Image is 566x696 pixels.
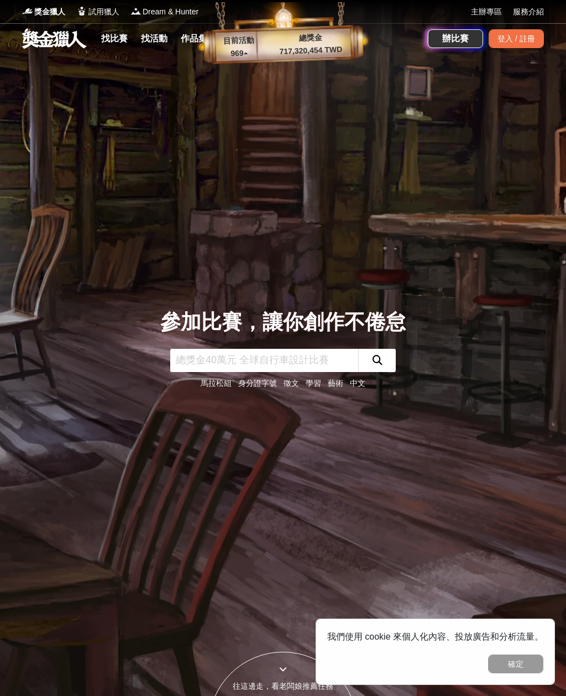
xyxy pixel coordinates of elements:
a: Logo試用獵人 [76,6,119,18]
a: 徵文 [284,379,299,388]
a: 服務介紹 [513,6,544,18]
a: LogoDream & Hunter [130,6,198,18]
div: 往這邊走，看老闆娘推薦任務 [209,681,357,692]
a: 馬拉松組 [201,379,232,388]
a: 辦比賽 [428,29,483,48]
a: 學習 [306,379,321,388]
a: 藝術 [328,379,343,388]
p: 717,320,454 TWD [261,43,361,58]
span: 獎金獵人 [34,6,65,18]
img: Logo [76,6,87,17]
img: Logo [22,6,33,17]
a: 找比賽 [97,31,132,46]
p: 目前活動 [216,34,261,48]
input: 總獎金40萬元 全球自行車設計比賽 [170,349,358,372]
img: Logo [130,6,141,17]
p: 969 ▴ [217,47,261,60]
span: 試用獵人 [88,6,119,18]
a: Logo獎金獵人 [22,6,65,18]
p: 總獎金 [260,30,360,45]
div: 登入 / 註冊 [489,29,544,48]
div: 參加比賽，讓你創作不倦怠 [160,307,406,338]
span: 我們使用 cookie 來個人化內容、投放廣告和分析流量。 [327,632,543,641]
a: 找活動 [137,31,172,46]
span: Dream & Hunter [143,6,198,18]
button: 確定 [488,655,543,673]
a: 作品集 [176,31,212,46]
a: 主辦專區 [471,6,502,18]
a: 身分證字號 [238,379,277,388]
a: 中文 [350,379,365,388]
